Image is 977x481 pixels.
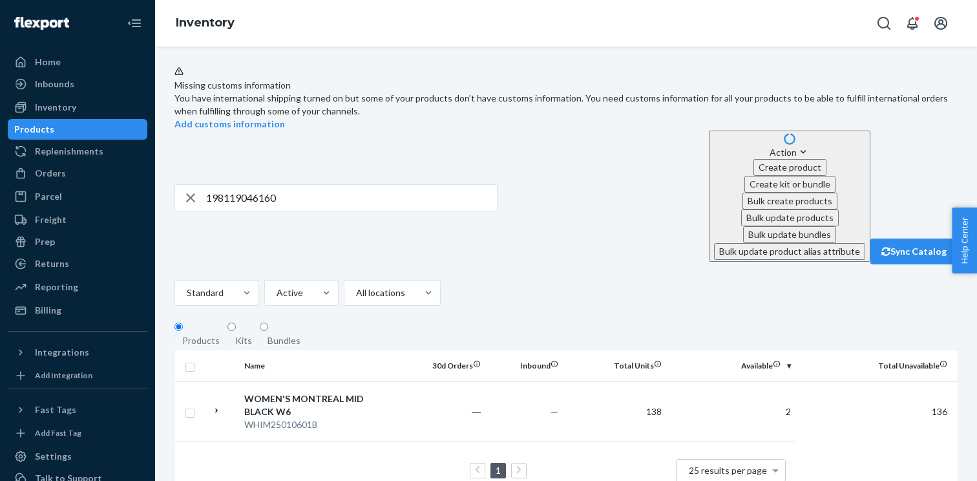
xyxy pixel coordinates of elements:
[486,350,563,381] th: Inbound
[14,17,69,30] img: Flexport logo
[871,10,897,36] button: Open Search Box
[744,176,835,193] button: Create kit or bundle
[753,159,826,176] button: Create product
[8,141,147,162] a: Replenishments
[8,97,147,118] a: Inventory
[8,74,147,94] a: Inbounds
[244,418,379,431] div: WHIM25010601B
[551,406,558,417] span: —
[742,193,837,209] button: Bulk create products
[35,403,76,416] div: Fast Tags
[796,350,958,381] th: Total Unavailable
[239,350,384,381] th: Name
[928,10,954,36] button: Open account menu
[35,190,62,203] div: Parcel
[714,243,865,260] button: Bulk update product alias attribute
[408,350,486,381] th: 30d Orders
[174,323,183,331] input: Products
[786,406,791,417] span: 2
[35,235,55,248] div: Prep
[176,16,235,30] a: Inventory
[35,213,67,226] div: Freight
[8,52,147,72] a: Home
[35,257,69,270] div: Returns
[227,323,236,331] input: Kits
[35,281,78,294] div: Reporting
[185,286,187,299] input: Standard
[8,400,147,420] button: Fast Tags
[8,186,147,207] a: Parcel
[235,334,252,347] div: Kits
[952,208,977,273] button: Help Center
[35,450,72,463] div: Settings
[35,56,61,69] div: Home
[121,10,147,36] button: Close Navigation
[174,80,291,91] span: Missing customs information
[14,123,54,136] div: Products
[35,167,66,180] div: Orders
[8,163,147,184] a: Orders
[8,300,147,321] a: Billing
[493,465,503,476] a: Page 1 is your current page
[35,346,89,359] div: Integrations
[8,425,147,441] a: Add Fast Tag
[709,131,870,262] button: ActionCreate productCreate kit or bundleBulk create productsBulk update productsBulk update bundl...
[714,145,865,159] div: Action
[932,406,947,417] span: 136
[35,101,76,114] div: Inventory
[174,92,958,118] div: You have international shipping turned on but some of your products don’t have customs informatio...
[244,392,379,418] div: WOMEN'S MONTREAL MID BLACK W6
[899,10,925,36] button: Open notifications
[275,286,277,299] input: Active
[748,229,831,240] span: Bulk update bundles
[8,342,147,363] button: Integrations
[8,446,147,467] a: Settings
[260,323,268,331] input: Bundles
[743,226,836,243] button: Bulk update bundles
[206,185,497,211] input: Search inventory by name or sku
[8,253,147,274] a: Returns
[35,78,74,91] div: Inbounds
[8,277,147,297] a: Reporting
[870,239,958,264] button: Sync Catalog
[182,334,220,347] div: Products
[35,370,92,381] div: Add Integration
[268,334,300,347] div: Bundles
[719,246,860,257] span: Bulk update product alias attribute
[174,118,285,129] a: Add customs information
[8,231,147,252] a: Prep
[165,5,245,42] ol: breadcrumbs
[750,178,830,189] span: Create kit or bundle
[8,368,147,383] a: Add Integration
[746,212,834,223] span: Bulk update products
[748,195,832,206] span: Bulk create products
[667,350,796,381] th: Available
[408,381,486,442] td: ―
[8,209,147,230] a: Freight
[759,162,821,173] span: Create product
[741,209,839,226] button: Bulk update products
[27,9,74,21] span: Support
[35,304,61,317] div: Billing
[8,119,147,140] a: Products
[563,350,667,381] th: Total Units
[689,465,767,476] span: 25 results per page
[355,286,356,299] input: All locations
[646,406,662,417] span: 138
[35,145,103,158] div: Replenishments
[35,427,81,438] div: Add Fast Tag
